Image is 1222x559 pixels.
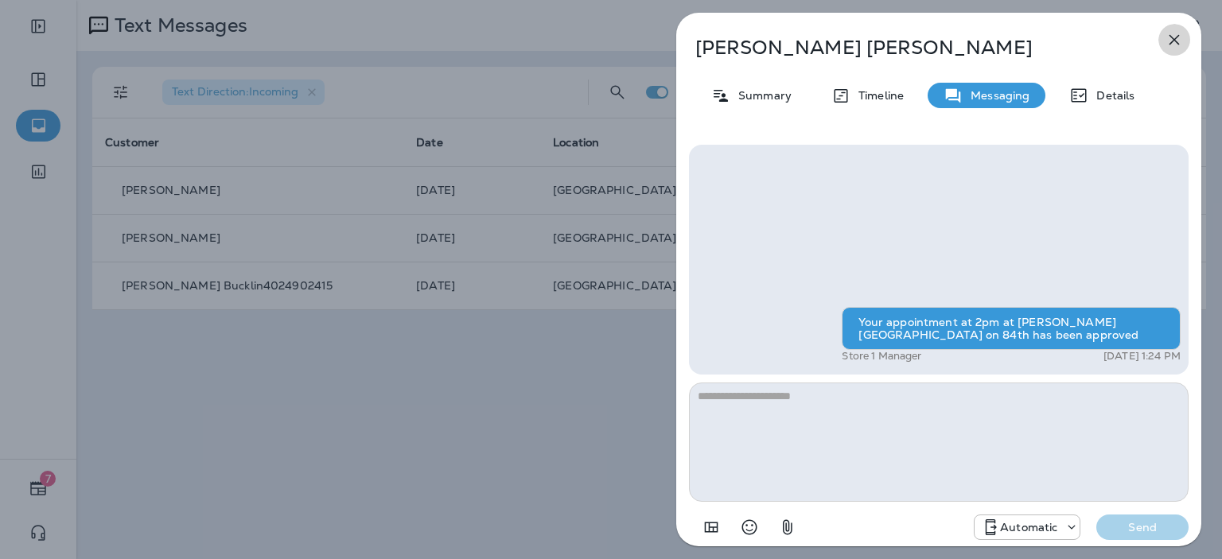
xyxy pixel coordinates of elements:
[850,89,904,102] p: Timeline
[1000,521,1057,534] p: Automatic
[734,511,765,543] button: Select an emoji
[695,511,727,543] button: Add in a premade template
[1088,89,1134,102] p: Details
[842,350,921,363] p: Store 1 Manager
[1103,350,1181,363] p: [DATE] 1:24 PM
[695,37,1130,59] p: [PERSON_NAME] [PERSON_NAME]
[963,89,1029,102] p: Messaging
[842,307,1181,350] div: Your appointment at 2pm at [PERSON_NAME][GEOGRAPHIC_DATA] on 84th has been approved
[730,89,792,102] p: Summary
